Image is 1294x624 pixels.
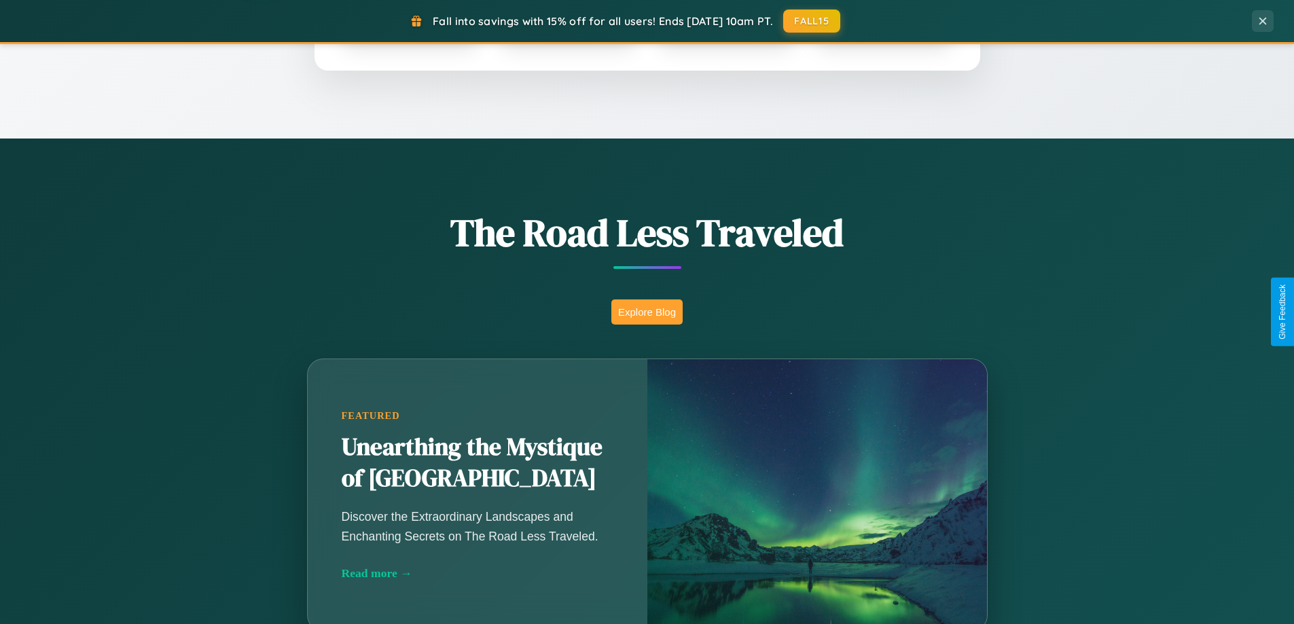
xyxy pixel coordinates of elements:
button: Explore Blog [611,299,683,325]
h1: The Road Less Traveled [240,206,1055,259]
div: Give Feedback [1278,285,1287,339]
button: FALL15 [783,10,840,33]
h2: Unearthing the Mystique of [GEOGRAPHIC_DATA] [342,432,613,494]
div: Featured [342,410,613,422]
div: Read more → [342,566,613,581]
p: Discover the Extraordinary Landscapes and Enchanting Secrets on The Road Less Traveled. [342,507,613,545]
span: Fall into savings with 15% off for all users! Ends [DATE] 10am PT. [433,14,773,28]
